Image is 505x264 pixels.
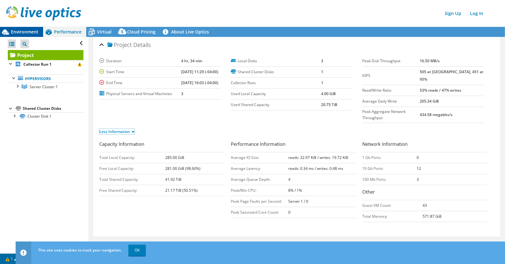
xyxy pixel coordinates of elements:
td: Peak/Min CPU: [231,185,288,196]
b: reads: 32.97 KiB / writes: 19.72 KiB [288,155,348,160]
label: Used Local Capacity [231,91,321,97]
b: 505 at [GEOGRAPHIC_DATA], 451 at 95% [420,69,483,82]
label: Physical Servers and Virtual Machines [99,91,181,97]
b: 16.50 MB/s [420,58,440,63]
span: Project [107,42,132,48]
a: Server Cluster 1 [8,83,83,91]
td: 1 Gb Ports: [362,152,417,163]
span: This site uses cookies to track your navigation. [38,247,122,253]
a: Project [8,50,83,60]
b: 8% / 1% [288,188,302,193]
label: Peak Aggregate Network Throughput [362,109,420,121]
b: 4 [288,177,290,182]
b: 3 [321,58,323,63]
td: Average IO Size: [231,152,288,163]
a: Hypervisors [8,74,83,83]
b: 281.00 GiB (98.60%) [165,166,201,171]
b: 0 [417,155,419,160]
span: Environment [11,29,38,35]
td: Total Local Capacity: [99,152,165,163]
b: 205.34 GiB [420,99,439,104]
td: Free Local Capacity: [99,163,165,174]
h3: Other [362,188,488,197]
b: 20.75 TiB [321,102,337,107]
label: End Time [99,80,181,86]
label: Local Disks [231,58,321,64]
b: 12 [417,166,421,171]
b: 21.17 TiB (50.51%) [165,188,198,193]
td: Guest VM Count: [362,200,423,211]
h3: Network Information [362,140,488,149]
a: 1 [1,255,21,263]
a: About Live Optics [160,27,214,37]
label: Average Daily Write [362,98,420,104]
b: [DATE] 11:29 (-04:00) [181,69,218,74]
b: Server 1 / 0 [288,199,308,204]
b: 0 [288,210,290,215]
td: Total Shared Capacity: [99,174,165,185]
b: 285.00 GiB [165,155,184,160]
span: Details [133,41,151,48]
a: Log In [467,9,486,18]
b: 4.00 GiB [321,91,336,96]
td: Total Memory: [362,211,423,222]
td: Average Latency: [231,163,288,174]
b: 3 [181,91,183,96]
h3: Capacity Information [99,140,225,149]
span: Virtual [97,29,111,35]
td: Peak Saturated Core Count: [231,207,288,218]
b: 41.92 TiB [165,177,181,182]
td: Peak Page Faults per Second: [231,196,288,207]
a: Collector Run 1 [8,60,83,68]
label: Shared Cluster Disks [231,69,321,75]
a: Sign Up [442,9,464,18]
label: Peak Disk Throughput [362,58,420,64]
b: 43 [423,203,427,208]
b: [DATE] 16:03 (-04:00) [181,80,218,85]
td: Free Shared Capacity: [99,185,165,196]
label: Start Time [99,69,181,75]
div: Shared Cluster Disks [23,105,83,112]
img: live_optics_svg.svg [6,6,81,20]
b: 53% reads / 47% writes [420,88,461,93]
b: Collector Run 1 [23,62,52,67]
b: 1 [321,80,323,85]
b: 1 [321,69,323,74]
b: reads: 0.34 ms / writes: 0.48 ms [288,166,343,171]
label: Duration [99,58,181,64]
span: Cloud Pricing [127,29,156,35]
label: Collector Runs [231,80,321,86]
span: Server Cluster 1 [30,84,58,89]
label: Used Shared Capacity [231,102,321,108]
td: 10 Gb Ports: [362,163,417,174]
h3: Performance Information [231,140,356,149]
td: Average Queue Depth: [231,174,288,185]
label: Read/Write Ratio [362,87,420,94]
a: OK [128,245,146,256]
b: 4 hr, 34 min [181,58,202,63]
b: 3 [417,177,419,182]
b: 571.87 GiB [423,214,442,219]
a: Less Information [99,129,135,134]
td: 100 Mb Ports: [362,174,417,185]
a: Cluster Disk 1 [8,112,83,120]
b: 434.58 megabits/s [420,112,453,117]
span: Performance [54,29,82,35]
label: IOPS [362,73,420,79]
